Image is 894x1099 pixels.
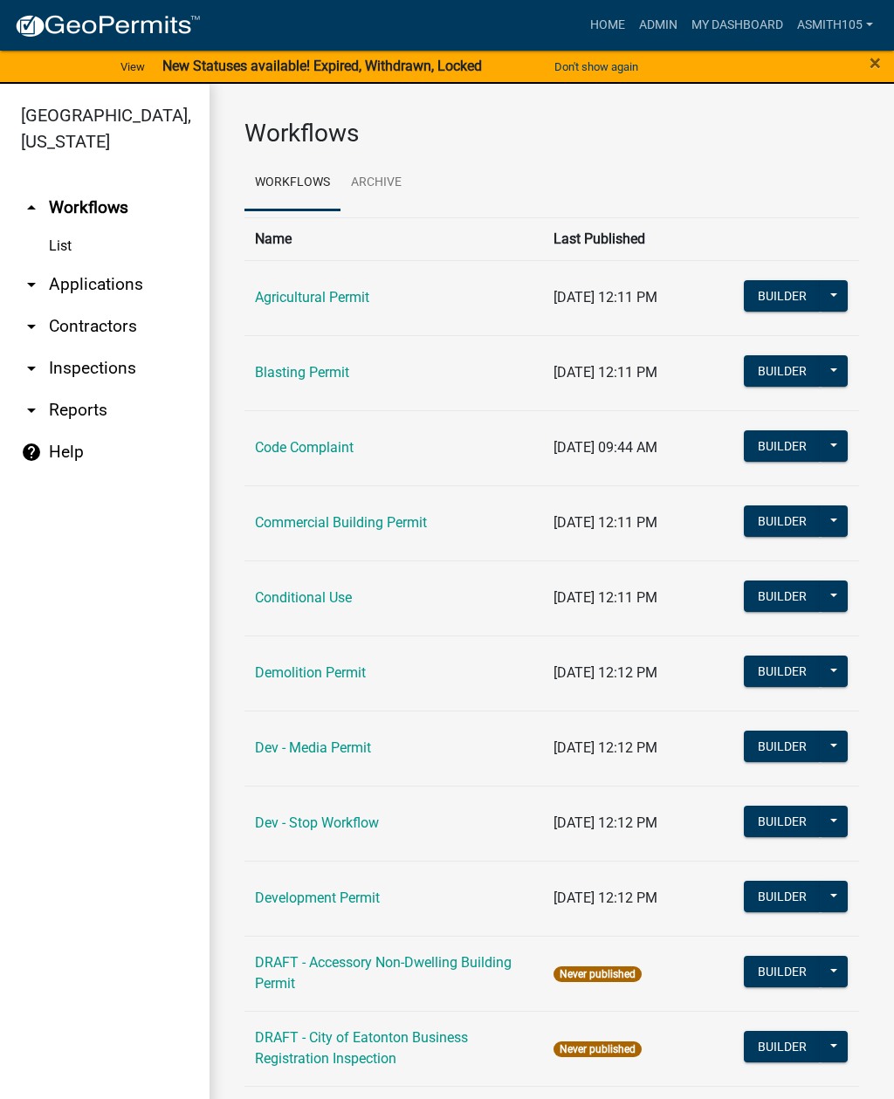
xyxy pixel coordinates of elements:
i: arrow_drop_down [21,358,42,379]
button: Builder [744,1031,821,1062]
button: Builder [744,656,821,687]
span: [DATE] 12:12 PM [554,739,657,756]
a: Conditional Use [255,589,352,606]
button: Builder [744,355,821,387]
span: [DATE] 09:44 AM [554,439,657,456]
a: DRAFT - City of Eatonton Business Registration Inspection [255,1029,468,1067]
span: [DATE] 12:12 PM [554,890,657,906]
a: DRAFT - Accessory Non-Dwelling Building Permit [255,954,512,992]
button: Builder [744,806,821,837]
i: arrow_drop_down [21,400,42,421]
button: Don't show again [547,52,645,81]
button: Builder [744,731,821,762]
span: [DATE] 12:11 PM [554,589,657,606]
strong: New Statuses available! Expired, Withdrawn, Locked [162,58,482,74]
span: [DATE] 12:12 PM [554,664,657,681]
th: Name [244,217,543,260]
a: Blasting Permit [255,364,349,381]
span: Never published [554,1041,642,1057]
span: [DATE] 12:12 PM [554,814,657,831]
a: Demolition Permit [255,664,366,681]
a: Workflows [244,155,340,211]
h3: Workflows [244,119,859,148]
a: Development Permit [255,890,380,906]
a: Archive [340,155,412,211]
a: asmith105 [790,9,880,42]
span: [DATE] 12:11 PM [554,364,657,381]
a: Code Complaint [255,439,354,456]
button: Builder [744,580,821,612]
button: Builder [744,280,821,312]
a: Dev - Media Permit [255,739,371,756]
a: Commercial Building Permit [255,514,427,531]
span: [DATE] 12:11 PM [554,514,657,531]
span: × [870,51,881,75]
button: Builder [744,956,821,987]
span: [DATE] 12:11 PM [554,289,657,306]
i: arrow_drop_up [21,197,42,218]
button: Close [870,52,881,73]
i: arrow_drop_down [21,316,42,337]
a: Dev - Stop Workflow [255,814,379,831]
button: Builder [744,505,821,537]
a: Agricultural Permit [255,289,369,306]
span: Never published [554,966,642,982]
button: Builder [744,881,821,912]
a: My Dashboard [684,9,790,42]
a: Home [583,9,632,42]
i: help [21,442,42,463]
a: Admin [632,9,684,42]
button: Builder [744,430,821,462]
a: View [113,52,152,81]
th: Last Published [543,217,732,260]
i: arrow_drop_down [21,274,42,295]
